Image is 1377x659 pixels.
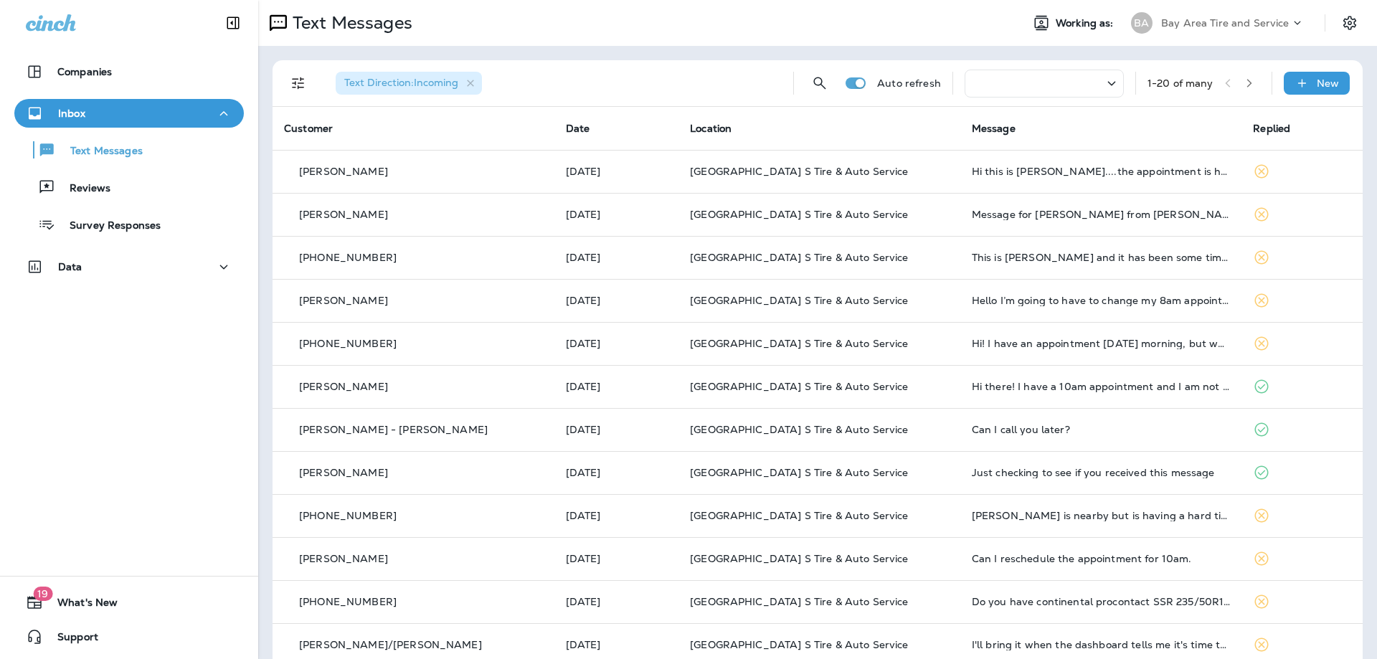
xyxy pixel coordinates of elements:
button: 19What's New [14,588,244,617]
p: [PERSON_NAME] [299,553,388,564]
div: 1 - 20 of many [1147,77,1213,89]
span: Date [566,122,590,135]
p: Aug 27, 2025 01:41 AM [566,252,667,263]
p: Aug 15, 2025 01:31 PM [566,553,667,564]
button: Search Messages [805,69,834,98]
span: Location [690,122,732,135]
p: [PHONE_NUMBER] [299,596,397,607]
p: Aug 21, 2025 09:57 AM [566,381,667,392]
div: This is Bev Gibson and it has been some time since I got air fill. Could you check my acct and co... [972,252,1231,263]
span: Support [43,631,98,648]
span: Message [972,122,1016,135]
button: Companies [14,57,244,86]
span: [GEOGRAPHIC_DATA] S Tire & Auto Service [690,251,908,264]
p: New [1317,77,1339,89]
button: Text Messages [14,135,244,165]
span: Customer [284,122,333,135]
span: 19 [33,587,52,601]
div: BA [1131,12,1153,34]
p: [PERSON_NAME] - [PERSON_NAME] [299,424,488,435]
button: Collapse Sidebar [213,9,253,37]
p: Aug 15, 2025 02:26 PM [566,510,667,521]
div: Hello I’m going to have to change my 8am appointment to more for oil change. [972,295,1231,306]
p: [PERSON_NAME] [299,381,388,392]
span: What's New [43,597,118,614]
p: Companies [57,66,112,77]
button: Settings [1337,10,1363,36]
div: Message for Steve from Robyn Smit: you asked me about the Michelin tire. Mine says Primacy mxv 4.... [972,209,1231,220]
span: Replied [1253,122,1290,135]
button: Survey Responses [14,209,244,240]
div: Hi! I have an appointment tomorrow morning, but wanted to drop my car off tonight. Is there a key... [972,338,1231,349]
p: Aug 13, 2025 10:26 AM [566,639,667,650]
button: Support [14,622,244,651]
p: Reviews [55,182,110,196]
p: [PERSON_NAME] [299,467,388,478]
div: Hi there! I have a 10am appointment and I am not going to make it til about 10:30. Is that okay? ... [972,381,1231,392]
span: Working as: [1056,17,1117,29]
span: [GEOGRAPHIC_DATA] S Tire & Auto Service [690,466,908,479]
p: Survey Responses [55,219,161,233]
p: [PERSON_NAME] [299,166,388,177]
div: Hi this is Daryl Vaughan....the appointment is have for today at 11 ((Subaru Outback) was taken c... [972,166,1231,177]
div: Can I call you later? [972,424,1231,435]
p: Inbox [58,108,85,119]
div: Jerome is nearby but is having a hard time finding your address. Try calling or texting them at +... [972,510,1231,521]
span: [GEOGRAPHIC_DATA] S Tire & Auto Service [690,638,908,651]
p: [PERSON_NAME]/[PERSON_NAME] [299,639,482,650]
p: [PHONE_NUMBER] [299,510,397,521]
div: Can I reschedule the appointment for 10am. [972,553,1231,564]
span: [GEOGRAPHIC_DATA] S Tire & Auto Service [690,595,908,608]
p: Bay Area Tire and Service [1161,17,1290,29]
div: Just checking to see if you received this message [972,467,1231,478]
p: [PHONE_NUMBER] [299,338,397,349]
span: [GEOGRAPHIC_DATA] S Tire & Auto Service [690,294,908,307]
p: Aug 28, 2025 07:36 AM [566,166,667,177]
span: [GEOGRAPHIC_DATA] S Tire & Auto Service [690,423,908,436]
span: [GEOGRAPHIC_DATA] S Tire & Auto Service [690,208,908,221]
span: [GEOGRAPHIC_DATA] S Tire & Auto Service [690,552,908,565]
span: [GEOGRAPHIC_DATA] S Tire & Auto Service [690,165,908,178]
button: Filters [284,69,313,98]
p: Aug 27, 2025 11:24 AM [566,209,667,220]
p: Aug 22, 2025 01:27 PM [566,338,667,349]
p: [PERSON_NAME] [299,209,388,220]
p: Data [58,261,82,272]
span: [GEOGRAPHIC_DATA] S Tire & Auto Service [690,337,908,350]
p: Aug 14, 2025 12:57 PM [566,596,667,607]
p: [PERSON_NAME] [299,295,388,306]
p: [PHONE_NUMBER] [299,252,397,263]
p: Aug 24, 2025 08:35 AM [566,295,667,306]
span: Text Direction : Incoming [344,76,458,89]
div: Do you have continental procontact SSR 235/50R1897H tires? [972,596,1231,607]
span: [GEOGRAPHIC_DATA] S Tire & Auto Service [690,509,908,522]
div: Text Direction:Incoming [336,72,482,95]
button: Reviews [14,172,244,202]
div: I'll bring it when the dashboard tells me it's time thanks [972,639,1231,650]
span: [GEOGRAPHIC_DATA] S Tire & Auto Service [690,380,908,393]
p: Text Messages [56,145,143,158]
p: Auto refresh [877,77,941,89]
p: Aug 20, 2025 04:39 PM [566,424,667,435]
button: Inbox [14,99,244,128]
p: Text Messages [287,12,412,34]
p: Aug 19, 2025 09:15 AM [566,467,667,478]
button: Data [14,252,244,281]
